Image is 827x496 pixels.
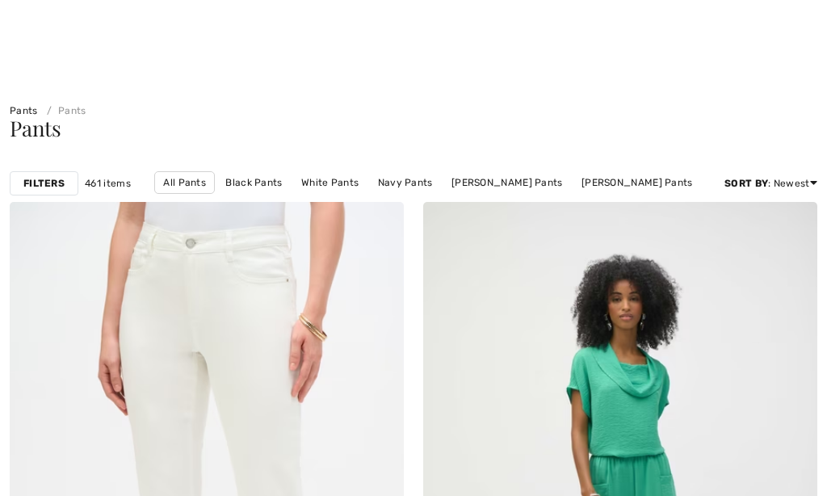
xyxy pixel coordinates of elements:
a: All Pants [154,171,215,194]
strong: Filters [23,176,65,191]
a: Pants [10,105,38,116]
a: [PERSON_NAME] Pants [573,172,701,193]
a: Black Pants [217,172,290,193]
a: Navy Pants [370,172,441,193]
a: Pull on Pants [318,194,397,215]
span: 461 items [85,176,131,191]
a: White Pants [293,172,367,193]
strong: Sort By [724,178,768,189]
a: Straight Leg [400,194,476,215]
span: Pants [10,114,61,142]
a: Wide Leg [478,194,537,215]
a: [PERSON_NAME] Pants [443,172,571,193]
a: Pants [40,105,86,116]
div: : Newest [724,176,817,191]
